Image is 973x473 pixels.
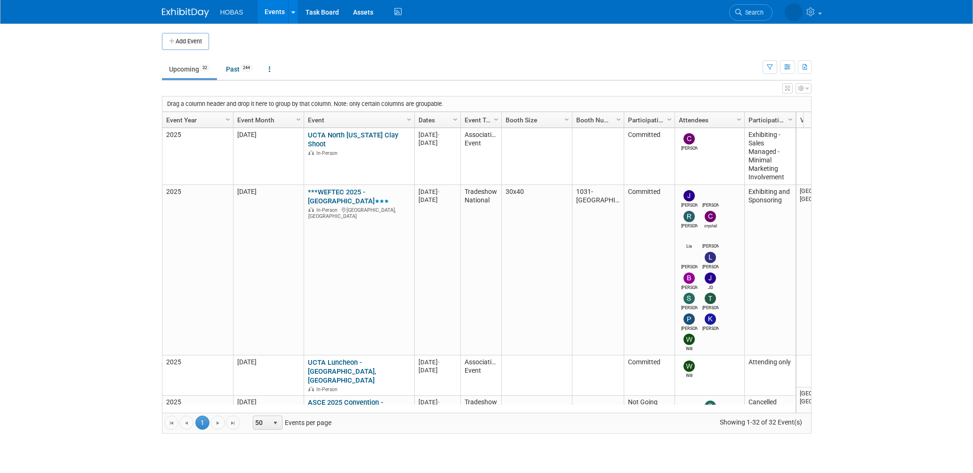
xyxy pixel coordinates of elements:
[179,416,193,430] a: Go to the previous page
[460,396,501,443] td: Tradeshow National
[681,222,698,229] div: Rene Garcia
[214,419,222,427] span: Go to the next page
[316,386,340,393] span: In-Person
[195,416,209,430] span: 1
[705,252,716,263] img: Lindsey Thiele
[624,396,675,443] td: Not Going
[785,112,796,126] a: Column Settings
[681,144,698,152] div: Cole Grinnell
[162,396,233,443] td: 2025
[438,399,440,406] span: -
[233,128,304,185] td: [DATE]
[418,188,456,196] div: [DATE]
[562,112,572,126] a: Column Settings
[684,273,695,284] img: Bijan Khamanian
[219,60,260,78] a: Past244
[684,313,695,325] img: Perry Leros
[684,293,695,304] img: Stephen Alston
[748,112,789,128] a: Participation Type
[679,112,738,128] a: Attendees
[233,355,304,395] td: [DATE]
[162,185,233,355] td: 2025
[787,116,794,123] span: Column Settings
[796,185,839,355] td: [GEOGRAPHIC_DATA], [GEOGRAPHIC_DATA]
[418,112,454,128] a: Dates
[501,185,572,355] td: 30x40
[166,112,227,128] a: Event Year
[711,416,811,429] span: Showing 1-32 of 32 Event(s)
[492,116,500,123] span: Column Settings
[451,116,459,123] span: Column Settings
[506,112,566,128] a: Booth Size
[742,9,764,16] span: Search
[233,396,304,443] td: [DATE]
[316,207,340,213] span: In-Person
[576,112,618,128] a: Booth Number
[702,242,719,249] div: Jim Mahony
[666,116,673,123] span: Column Settings
[418,398,456,406] div: [DATE]
[308,188,389,205] a: ***WEFTEC 2025 - [GEOGRAPHIC_DATA]
[293,112,304,126] a: Column Settings
[226,416,240,430] a: Go to the last page
[308,398,402,425] a: ASCE 2025 Convention - [GEOGRAPHIC_DATA]: MAJOR TBD
[684,361,695,372] img: Will Stafford
[162,96,811,112] div: Drag a column header and drop it here to group by that column. Note: only certain columns are gro...
[308,386,314,391] img: In-Person Event
[628,112,668,128] a: Participation
[702,304,719,311] div: Ted Woolsey
[237,112,298,128] a: Event Month
[308,206,410,220] div: [GEOGRAPHIC_DATA], [GEOGRAPHIC_DATA]
[438,188,440,195] span: -
[241,416,341,430] span: Events per page
[211,416,225,430] a: Go to the next page
[418,366,456,374] div: [DATE]
[308,207,314,212] img: In-Person Event
[705,273,716,284] img: JD Demore
[308,112,408,128] a: Event
[272,419,279,427] span: select
[729,4,772,21] a: Search
[183,419,190,427] span: Go to the previous page
[702,325,719,332] div: Krzysztof Kwiatkowski
[613,112,624,126] a: Column Settings
[681,201,698,208] div: Jeffrey LeBlanc
[684,334,695,345] img: Will Stafford
[224,116,232,123] span: Column Settings
[684,252,695,263] img: Connor Munk, PE
[785,3,803,21] img: Lia Chowdhury
[681,372,698,379] div: Will Stafford
[702,263,719,270] div: Lindsey Thiele
[681,284,698,291] div: Bijan Khamanian
[702,284,719,291] div: JD Demore
[572,185,624,355] td: 1031- [GEOGRAPHIC_DATA]
[162,128,233,185] td: 2025
[308,150,314,155] img: In-Person Event
[705,190,716,201] img: Jerry Peck
[681,345,698,352] div: Will Stafford
[735,116,743,123] span: Column Settings
[223,112,233,126] a: Column Settings
[460,185,501,355] td: Tradeshow National
[200,64,210,72] span: 32
[491,112,501,126] a: Column Settings
[624,128,675,185] td: Committed
[684,133,695,144] img: Cole Grinnell
[744,185,796,355] td: Exhibiting and Sponsoring
[681,304,698,311] div: Stephen Alston
[418,139,456,147] div: [DATE]
[404,112,414,126] a: Column Settings
[164,416,178,430] a: Go to the first page
[308,131,398,148] a: UCTA North [US_STATE] Clay Shoot
[615,116,622,123] span: Column Settings
[220,8,243,16] span: HOBAS
[702,222,719,229] div: crystal guevara
[162,8,209,17] img: ExhibitDay
[624,185,675,355] td: Committed
[168,419,175,427] span: Go to the first page
[800,112,833,128] a: Venue Location
[418,196,456,204] div: [DATE]
[705,313,716,325] img: Krzysztof Kwiatkowski
[702,201,719,208] div: Jerry Peck
[253,416,269,429] span: 50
